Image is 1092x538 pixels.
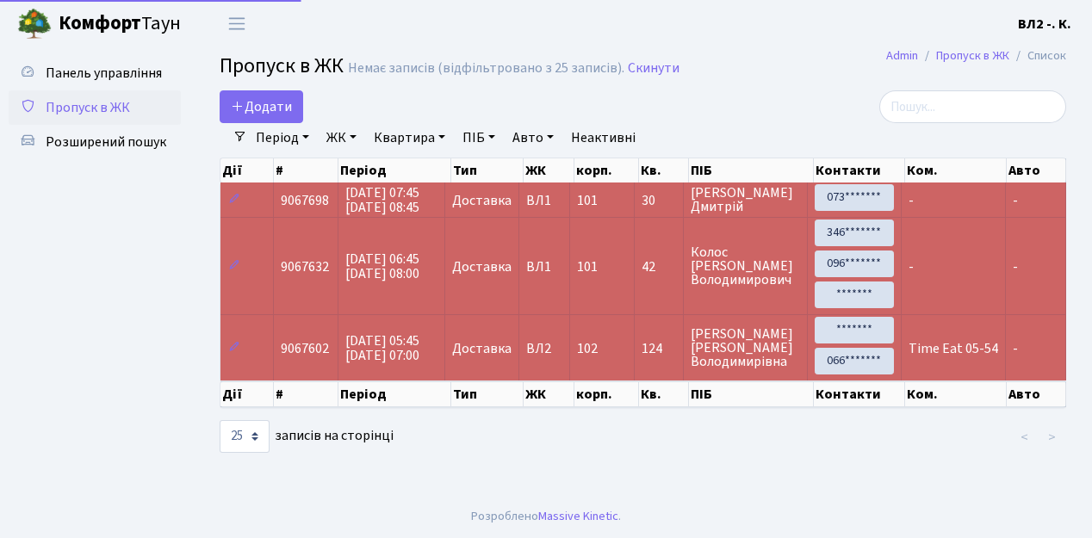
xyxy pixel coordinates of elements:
[909,339,998,358] span: Time Eat 05-54
[46,133,166,152] span: Розширений пошук
[642,194,676,207] span: 30
[46,64,162,83] span: Панель управління
[538,507,618,525] a: Massive Kinetic
[17,7,52,41] img: logo.png
[452,342,512,356] span: Доставка
[526,342,562,356] span: ВЛ2
[1018,14,1071,34] a: ВЛ2 -. К.
[1007,381,1066,407] th: Авто
[909,191,914,210] span: -
[231,97,292,116] span: Додати
[691,186,800,213] span: [PERSON_NAME] Дмитрій
[642,342,676,356] span: 124
[471,507,621,526] div: Розроблено .
[220,51,344,81] span: Пропуск в ЖК
[274,381,338,407] th: #
[345,331,419,365] span: [DATE] 05:45 [DATE] 07:00
[452,260,512,274] span: Доставка
[691,327,800,368] span: [PERSON_NAME] [PERSON_NAME] Володимирівна
[814,381,904,407] th: Контакти
[628,60,679,77] a: Скинути
[281,191,329,210] span: 9067698
[249,123,316,152] a: Період
[451,381,524,407] th: Тип
[274,158,338,182] th: #
[1018,15,1071,34] b: ВЛ2 -. К.
[526,194,562,207] span: ВЛ1
[281,257,329,276] span: 9067632
[320,123,363,152] a: ЖК
[936,46,1009,65] a: Пропуск в ЖК
[639,158,689,182] th: Кв.
[1007,158,1066,182] th: Авто
[59,9,141,37] b: Комфорт
[886,46,918,65] a: Admin
[574,381,639,407] th: корп.
[689,381,815,407] th: ПІБ
[456,123,502,152] a: ПІБ
[220,90,303,123] a: Додати
[814,158,904,182] th: Контакти
[59,9,181,39] span: Таун
[909,257,914,276] span: -
[577,191,598,210] span: 101
[860,38,1092,74] nav: breadcrumb
[524,381,574,407] th: ЖК
[691,245,800,287] span: Колос [PERSON_NAME] Володимирович
[220,158,274,182] th: Дії
[338,381,451,407] th: Період
[642,260,676,274] span: 42
[281,339,329,358] span: 9067602
[564,123,642,152] a: Неактивні
[452,194,512,207] span: Доставка
[9,125,181,159] a: Розширений пошук
[220,420,394,453] label: записів на сторінці
[215,9,258,38] button: Переключити навігацію
[905,381,1008,407] th: Ком.
[574,158,639,182] th: корп.
[9,56,181,90] a: Панель управління
[577,257,598,276] span: 101
[1013,191,1018,210] span: -
[879,90,1066,123] input: Пошук...
[1009,46,1066,65] li: Список
[220,420,270,453] select: записів на сторінці
[220,381,274,407] th: Дії
[1013,257,1018,276] span: -
[905,158,1008,182] th: Ком.
[1013,339,1018,358] span: -
[689,158,815,182] th: ПІБ
[338,158,451,182] th: Період
[46,98,130,117] span: Пропуск в ЖК
[345,183,419,217] span: [DATE] 07:45 [DATE] 08:45
[367,123,452,152] a: Квартира
[577,339,598,358] span: 102
[451,158,524,182] th: Тип
[9,90,181,125] a: Пропуск в ЖК
[639,381,689,407] th: Кв.
[524,158,574,182] th: ЖК
[526,260,562,274] span: ВЛ1
[506,123,561,152] a: Авто
[345,250,419,283] span: [DATE] 06:45 [DATE] 08:00
[348,60,624,77] div: Немає записів (відфільтровано з 25 записів).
